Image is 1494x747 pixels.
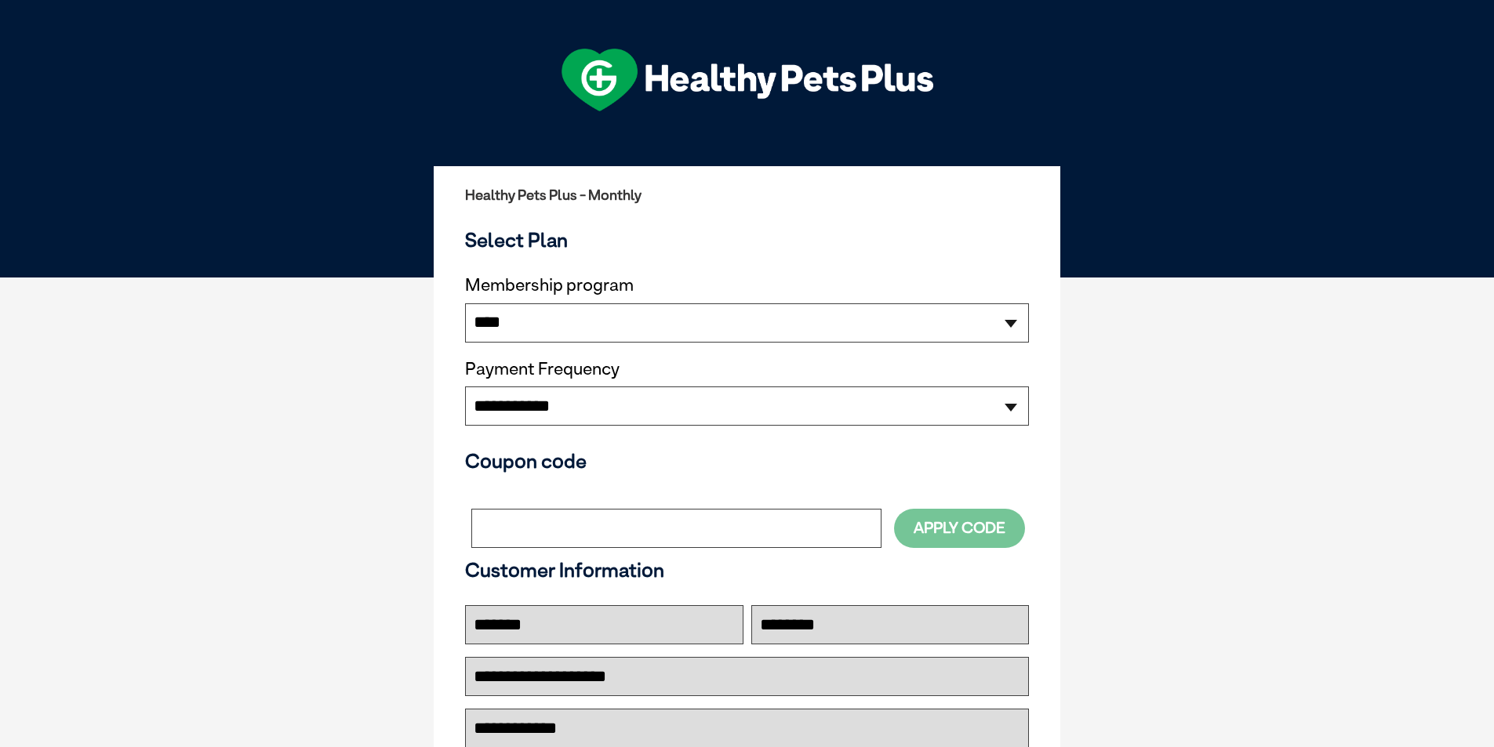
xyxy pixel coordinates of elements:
[562,49,933,111] img: hpp-logo-landscape-green-white.png
[465,275,1029,296] label: Membership program
[894,509,1025,547] button: Apply Code
[465,449,1029,473] h3: Coupon code
[465,228,1029,252] h3: Select Plan
[465,187,1029,203] h2: Healthy Pets Plus - Monthly
[465,359,620,379] label: Payment Frequency
[465,558,1029,582] h3: Customer Information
